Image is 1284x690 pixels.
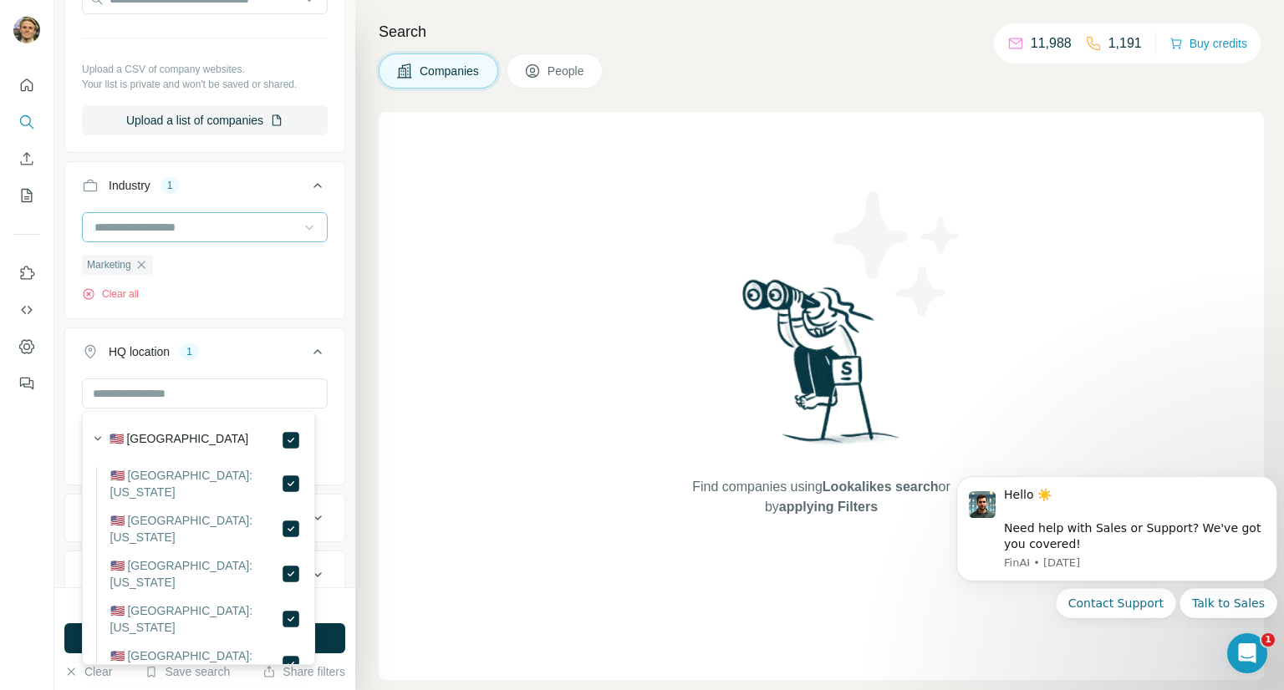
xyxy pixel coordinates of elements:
[65,498,344,538] button: Annual revenue ($)
[13,107,40,137] button: Search
[13,368,40,398] button: Feedback
[87,257,131,272] span: Marketing
[1261,633,1275,647] span: 1
[160,178,180,193] div: 1
[65,555,344,595] button: Employees (size)
[110,602,281,636] label: 🇺🇸 [GEOGRAPHIC_DATA]: [US_STATE]
[82,287,139,302] button: Clear all
[82,77,328,92] p: Your list is private and won't be saved or shared.
[65,332,344,378] button: HQ location1
[180,344,199,359] div: 1
[1108,33,1142,53] p: 1,191
[13,17,40,43] img: Avatar
[82,62,328,77] p: Upload a CSV of company websites.
[145,663,230,680] button: Save search
[110,647,281,681] label: 🇺🇸 [GEOGRAPHIC_DATA]: [US_STATE]
[13,332,40,362] button: Dashboard
[110,512,281,545] label: 🇺🇸 [GEOGRAPHIC_DATA]: [US_STATE]
[13,144,40,174] button: Enrich CSV
[735,275,909,461] img: Surfe Illustration - Woman searching with binoculars
[1227,633,1267,673] iframe: Intercom live chat
[110,557,281,591] label: 🇺🇸 [GEOGRAPHIC_DATA]: [US_STATE]
[687,477,955,517] span: Find companies using or by
[64,663,112,680] button: Clear
[379,20,1264,43] h4: Search
[110,430,249,450] label: 🇺🇸 [GEOGRAPHIC_DATA]
[420,63,481,79] span: Companies
[110,467,281,500] label: 🇺🇸 [GEOGRAPHIC_DATA]: [US_STATE]
[1169,32,1247,55] button: Buy credits
[13,70,40,100] button: Quick start
[822,179,972,329] img: Surfe Illustration - Stars
[65,165,344,212] button: Industry1
[109,177,150,194] div: Industry
[82,105,328,135] button: Upload a list of companies
[262,663,345,680] button: Share filters
[779,500,878,514] span: applying Filters
[13,180,40,211] button: My lists
[548,63,586,79] span: People
[823,479,939,494] span: Lookalikes search
[13,258,40,288] button: Use Surfe on LinkedIn
[109,343,170,360] div: HQ location
[13,295,40,325] button: Use Surfe API
[1031,33,1072,53] p: 11,988
[950,462,1284,628] iframe: Intercom notifications message
[64,623,345,653] button: Run search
